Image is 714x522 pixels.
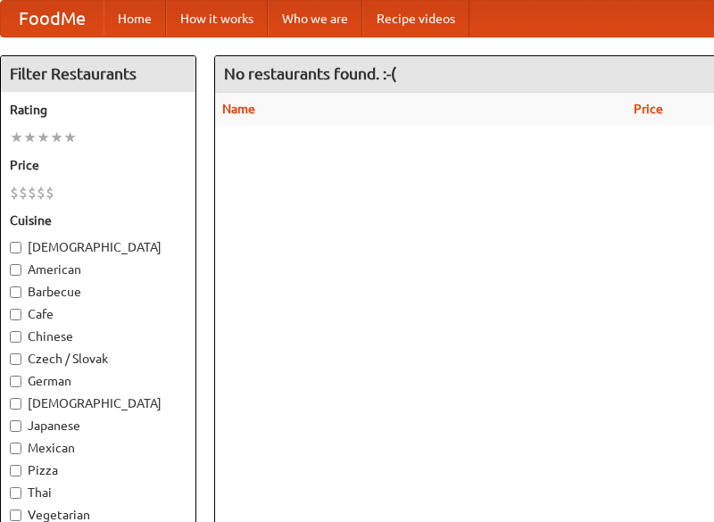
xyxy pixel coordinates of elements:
li: ★ [10,128,23,147]
li: $ [46,183,54,203]
a: FoodMe [1,1,104,37]
input: Pizza [10,465,21,476]
h5: Cuisine [10,211,187,229]
input: German [10,376,21,387]
label: Barbecue [10,283,187,301]
a: Home [104,1,166,37]
input: Czech / Slovak [10,353,21,365]
input: Japanese [10,420,21,432]
li: $ [37,183,46,203]
a: Name [222,102,255,116]
h5: Price [10,156,187,174]
input: Thai [10,487,21,499]
li: $ [10,183,19,203]
h5: Rating [10,101,187,119]
a: Price [634,102,663,116]
input: Vegetarian [10,510,21,521]
h4: Filter Restaurants [1,56,195,92]
li: $ [28,183,37,203]
label: Mexican [10,439,187,457]
a: Recipe videos [362,1,469,37]
li: ★ [50,128,63,147]
a: Who we are [268,1,362,37]
label: Cafe [10,305,187,323]
label: Thai [10,484,187,501]
label: [DEMOGRAPHIC_DATA] [10,394,187,412]
label: American [10,261,187,278]
li: ★ [63,128,77,147]
li: ★ [23,128,37,147]
label: [DEMOGRAPHIC_DATA] [10,238,187,256]
input: Cafe [10,309,21,320]
input: [DEMOGRAPHIC_DATA] [10,242,21,253]
li: ★ [37,128,50,147]
input: American [10,264,21,276]
input: Mexican [10,443,21,454]
input: Barbecue [10,286,21,298]
li: $ [19,183,28,203]
label: Chinese [10,327,187,345]
label: Pizza [10,461,187,479]
input: [DEMOGRAPHIC_DATA] [10,398,21,410]
label: Japanese [10,417,187,435]
label: Czech / Slovak [10,350,187,368]
label: German [10,372,187,390]
ng-pluralize: No restaurants found. :-( [224,65,396,82]
a: How it works [166,1,268,37]
input: Chinese [10,331,21,343]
